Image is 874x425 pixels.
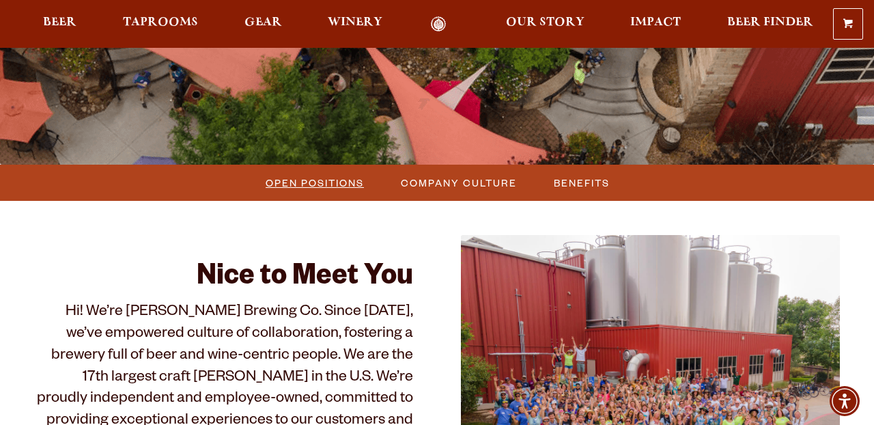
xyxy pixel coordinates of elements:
span: Benefits [554,173,610,193]
a: Benefits [546,173,617,193]
a: Beer [34,16,85,32]
span: Open Positions [266,173,364,193]
a: Impact [621,16,690,32]
div: Accessibility Menu [830,386,860,416]
span: Our Story [506,17,584,28]
a: Open Positions [257,173,371,193]
span: Impact [630,17,681,28]
span: Winery [328,17,382,28]
a: Gear [236,16,291,32]
a: Beer Finder [718,16,822,32]
h2: Nice to Meet You [34,262,413,295]
span: Taprooms [123,17,198,28]
a: Taprooms [114,16,207,32]
a: Winery [319,16,391,32]
span: Beer Finder [727,17,813,28]
a: Company Culture [393,173,524,193]
span: Gear [244,17,282,28]
span: Company Culture [401,173,517,193]
a: Our Story [497,16,593,32]
span: Beer [43,17,76,28]
a: Odell Home [412,16,464,32]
